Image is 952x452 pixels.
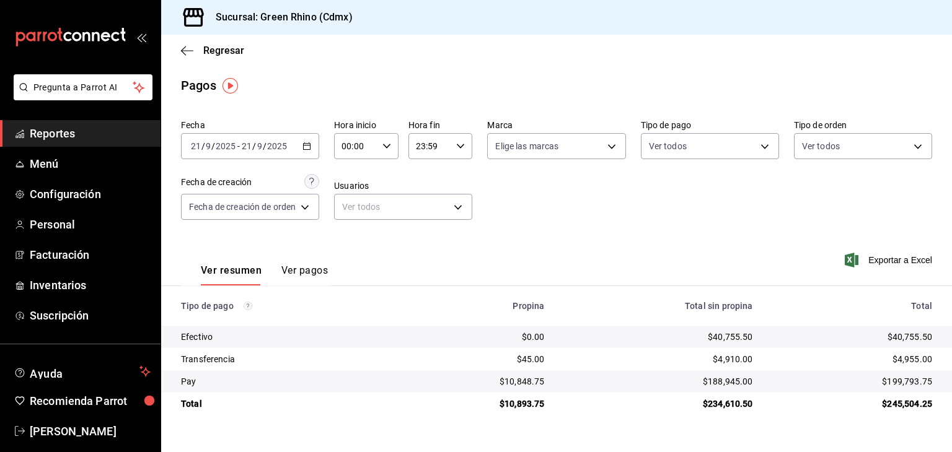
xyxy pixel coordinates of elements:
[565,375,753,388] div: $188,945.00
[408,121,473,129] label: Hora fin
[794,121,932,129] label: Tipo de orden
[410,301,544,311] div: Propina
[30,393,151,409] span: Recomienda Parrot
[181,353,390,365] div: Transferencia
[30,216,151,233] span: Personal
[487,121,625,129] label: Marca
[495,140,558,152] span: Elige las marcas
[334,121,399,129] label: Hora inicio
[649,140,687,152] span: Ver todos
[30,364,134,379] span: Ayuda
[181,121,319,129] label: Fecha
[773,301,932,311] div: Total
[773,398,932,410] div: $245,504.25
[30,125,151,142] span: Reportes
[565,301,753,311] div: Total sin propina
[181,398,390,410] div: Total
[201,141,205,151] span: /
[30,186,151,202] span: Configuración
[641,121,779,129] label: Tipo de pago
[206,10,353,25] h3: Sucursal: Green Rhino (Cdmx)
[181,176,252,189] div: Fecha de creación
[334,181,472,190] label: Usuarios
[410,353,544,365] div: $45.00
[334,194,472,220] div: Ver todos
[205,141,211,151] input: --
[30,277,151,293] span: Inventarios
[203,45,244,56] span: Regresar
[181,331,390,343] div: Efectivo
[30,307,151,324] span: Suscripción
[410,398,544,410] div: $10,893.75
[252,141,256,151] span: /
[201,264,328,285] div: navigation tabs
[773,375,932,388] div: $199,793.75
[181,76,216,95] div: Pagos
[181,301,390,311] div: Tipo de pago
[14,74,152,100] button: Pregunta a Parrot AI
[237,141,240,151] span: -
[9,90,152,103] a: Pregunta a Parrot AI
[136,32,146,42] button: open_drawer_menu
[190,141,201,151] input: --
[181,375,390,388] div: Pay
[565,331,753,343] div: $40,755.50
[802,140,840,152] span: Ver todos
[30,155,151,172] span: Menú
[211,141,215,151] span: /
[410,375,544,388] div: $10,848.75
[33,81,133,94] span: Pregunta a Parrot AI
[30,423,151,440] span: [PERSON_NAME]
[565,353,753,365] div: $4,910.00
[267,141,288,151] input: ----
[847,253,932,267] button: Exportar a Excel
[281,264,328,285] button: Ver pagos
[30,246,151,263] span: Facturación
[257,141,263,151] input: --
[410,331,544,343] div: $0.00
[773,331,932,343] div: $40,755.50
[201,264,262,285] button: Ver resumen
[263,141,267,151] span: /
[181,45,244,56] button: Regresar
[773,353,932,365] div: $4,955.00
[241,141,252,151] input: --
[244,302,252,310] svg: Los pagos realizados con Pay y otras terminales son montos brutos.
[189,201,296,213] span: Fecha de creación de orden
[215,141,236,151] input: ----
[565,398,753,410] div: $234,610.50
[223,78,238,93] img: Tooltip marker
